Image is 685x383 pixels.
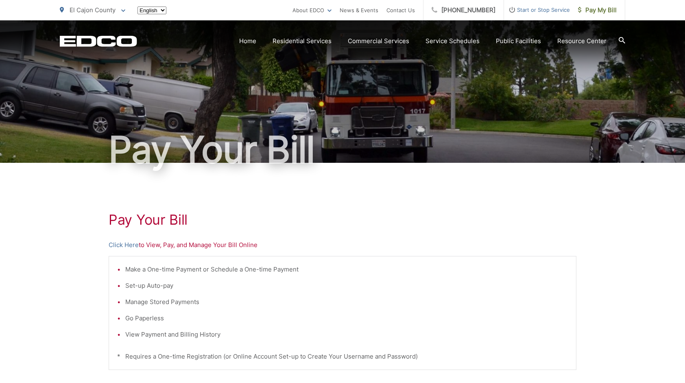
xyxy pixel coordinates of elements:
a: EDCD logo. Return to the homepage. [60,35,137,47]
select: Select a language [137,7,166,14]
a: Service Schedules [425,36,480,46]
h1: Pay Your Bill [60,129,625,170]
span: Pay My Bill [578,5,617,15]
h1: Pay Your Bill [109,212,576,228]
a: Click Here [109,240,139,250]
a: Residential Services [273,36,332,46]
p: to View, Pay, and Manage Your Bill Online [109,240,576,250]
a: Home [239,36,256,46]
li: Make a One-time Payment or Schedule a One-time Payment [125,265,568,274]
li: Go Paperless [125,313,568,323]
li: Set-up Auto-pay [125,281,568,291]
li: View Payment and Billing History [125,330,568,339]
span: El Cajon County [70,6,116,14]
a: Public Facilities [496,36,541,46]
a: Commercial Services [348,36,409,46]
p: * Requires a One-time Registration (or Online Account Set-up to Create Your Username and Password) [117,352,568,361]
a: Contact Us [386,5,415,15]
a: News & Events [340,5,378,15]
a: About EDCO [292,5,332,15]
li: Manage Stored Payments [125,297,568,307]
a: Resource Center [557,36,606,46]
